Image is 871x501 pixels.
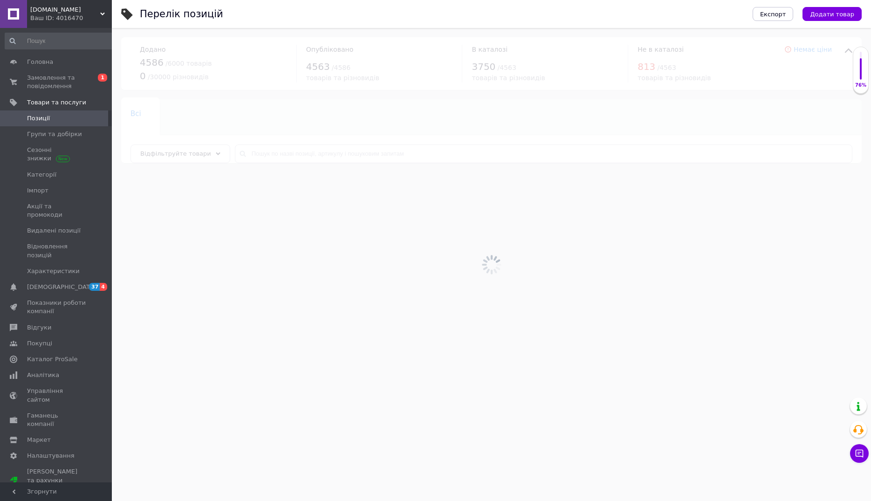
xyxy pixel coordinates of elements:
[760,11,786,18] span: Експорт
[850,444,869,463] button: Чат з покупцем
[802,7,862,21] button: Додати товар
[27,371,59,379] span: Аналітика
[27,412,86,428] span: Гаманець компанії
[5,33,115,49] input: Пошук
[27,202,86,219] span: Акції та промокоди
[27,98,86,107] span: Товари та послуги
[27,186,48,195] span: Імпорт
[27,130,82,138] span: Групи та добірки
[27,355,77,364] span: Каталог ProSale
[89,283,100,291] span: 37
[27,242,86,259] span: Відновлення позицій
[27,146,86,163] span: Сезонні знижки
[27,58,53,66] span: Головна
[140,9,223,19] div: Перелік позицій
[27,467,86,493] span: [PERSON_NAME] та рахунки
[27,299,86,316] span: Показники роботи компанії
[27,267,80,275] span: Характеристики
[30,14,112,22] div: Ваш ID: 4016470
[27,74,86,90] span: Замовлення та повідомлення
[27,387,86,404] span: Управління сайтом
[27,114,50,123] span: Позиції
[853,82,868,89] div: 76%
[98,74,107,82] span: 1
[27,171,56,179] span: Категорії
[27,226,81,235] span: Видалені позиції
[27,339,52,348] span: Покупці
[753,7,794,21] button: Експорт
[810,11,854,18] span: Додати товар
[27,452,75,460] span: Налаштування
[27,283,96,291] span: [DEMOGRAPHIC_DATA]
[100,283,107,291] span: 4
[27,323,51,332] span: Відгуки
[27,436,51,444] span: Маркет
[30,6,100,14] span: keter150.prom.ua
